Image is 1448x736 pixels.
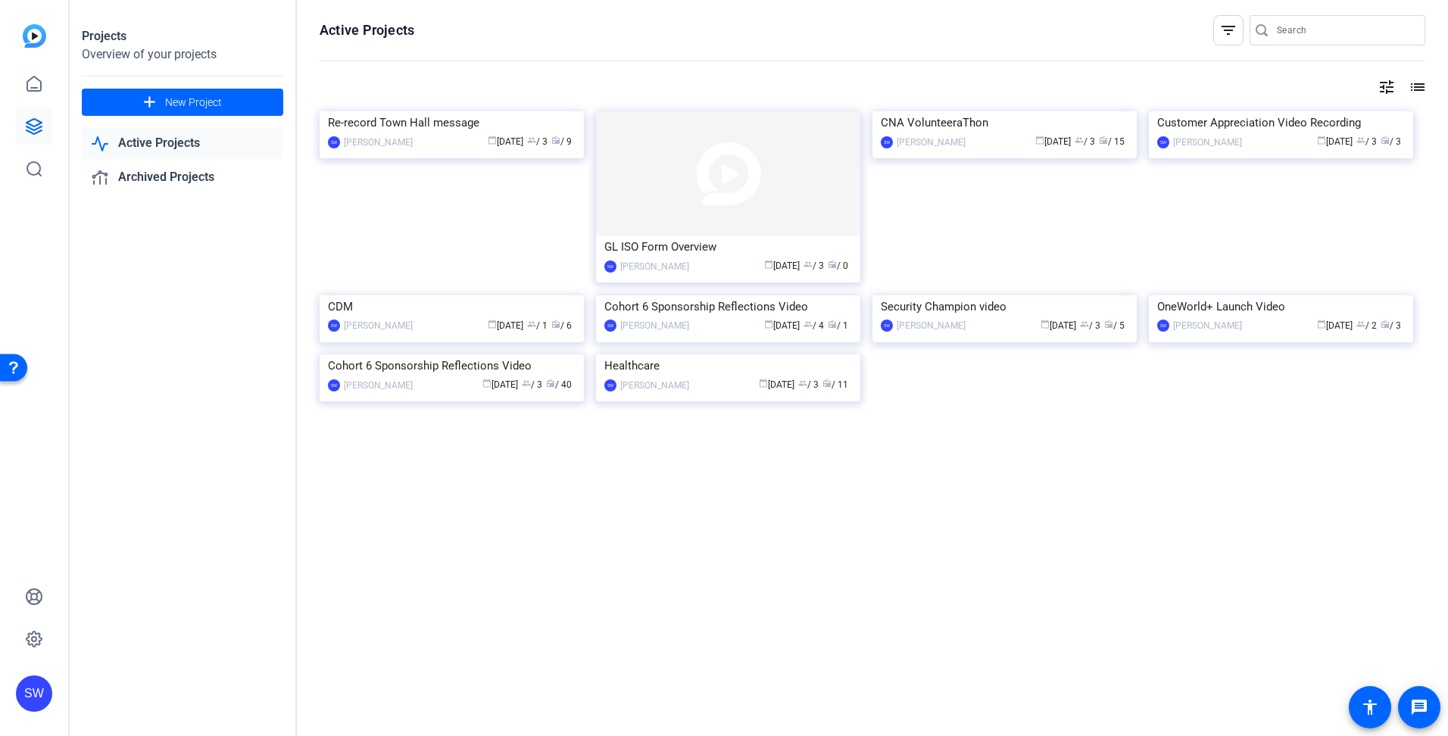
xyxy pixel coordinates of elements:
span: / 9 [551,136,572,147]
span: / 3 [798,379,819,390]
div: [PERSON_NAME] [620,378,689,393]
span: / 3 [1356,136,1377,147]
div: SW [16,675,52,712]
div: SW [881,320,893,332]
span: / 1 [828,320,848,331]
span: [DATE] [482,379,518,390]
div: OneWorld+ Launch Video [1157,295,1405,318]
span: calendar_today [488,136,497,145]
div: SW [881,136,893,148]
span: / 6 [551,320,572,331]
div: SW [328,136,340,148]
div: Re-record Town Hall message [328,111,576,134]
div: [PERSON_NAME] [897,135,966,150]
span: calendar_today [1317,320,1326,329]
div: Overview of your projects [82,45,283,64]
span: [DATE] [488,136,523,147]
span: group [527,136,536,145]
span: / 5 [1104,320,1125,331]
a: Active Projects [82,128,283,159]
div: [PERSON_NAME] [897,318,966,333]
span: / 3 [804,260,824,271]
span: radio [1104,320,1113,329]
div: [PERSON_NAME] [344,378,413,393]
div: [PERSON_NAME] [620,318,689,333]
mat-icon: filter_list [1219,21,1237,39]
span: radio [551,136,560,145]
input: Search [1277,21,1413,39]
div: [PERSON_NAME] [620,259,689,274]
span: / 4 [804,320,824,331]
span: calendar_today [759,379,768,388]
span: radio [828,260,837,269]
span: / 40 [546,379,572,390]
h1: Active Projects [320,21,414,39]
span: radio [551,320,560,329]
span: calendar_today [764,260,773,269]
span: radio [822,379,832,388]
span: [DATE] [764,320,800,331]
span: / 2 [1356,320,1377,331]
div: [PERSON_NAME] [1173,135,1242,150]
span: group [527,320,536,329]
div: Projects [82,27,283,45]
div: CNA VolunteeraThon [881,111,1128,134]
div: Cohort 6 Sponsorship Reflections Video [604,295,852,318]
div: CDM [328,295,576,318]
span: / 0 [828,260,848,271]
span: / 3 [1381,136,1401,147]
span: calendar_today [764,320,773,329]
span: group [798,379,807,388]
mat-icon: tune [1378,78,1396,96]
span: radio [828,320,837,329]
span: group [1075,136,1084,145]
span: [DATE] [1317,320,1353,331]
div: Customer Appreciation Video Recording [1157,111,1405,134]
button: New Project [82,89,283,116]
span: New Project [165,95,222,111]
span: [DATE] [764,260,800,271]
span: calendar_today [482,379,492,388]
div: [PERSON_NAME] [344,135,413,150]
div: Healthcare [604,354,852,377]
div: SW [604,260,616,273]
span: group [1356,136,1365,145]
img: blue-gradient.svg [23,24,46,48]
div: GL ISO Form Overview [604,235,852,258]
div: SW [1157,320,1169,332]
span: group [1356,320,1365,329]
span: [DATE] [759,379,794,390]
span: [DATE] [1317,136,1353,147]
div: SW [1157,136,1169,148]
span: [DATE] [488,320,523,331]
span: calendar_today [488,320,497,329]
span: group [522,379,531,388]
span: / 15 [1099,136,1125,147]
div: SW [604,320,616,332]
mat-icon: add [140,93,159,112]
mat-icon: accessibility [1361,698,1379,716]
div: Security Champion video [881,295,1128,318]
span: [DATE] [1041,320,1076,331]
span: group [1080,320,1089,329]
span: group [804,260,813,269]
span: / 1 [527,320,548,331]
div: SW [328,320,340,332]
div: [PERSON_NAME] [344,318,413,333]
span: calendar_today [1317,136,1326,145]
div: SW [604,379,616,391]
span: calendar_today [1035,136,1044,145]
span: calendar_today [1041,320,1050,329]
span: / 3 [522,379,542,390]
span: / 3 [1080,320,1100,331]
div: SW [328,379,340,391]
mat-icon: list [1407,78,1425,96]
span: / 3 [1075,136,1095,147]
span: / 3 [527,136,548,147]
span: / 11 [822,379,848,390]
span: group [804,320,813,329]
span: [DATE] [1035,136,1071,147]
div: Cohort 6 Sponsorship Reflections Video [328,354,576,377]
span: radio [1381,136,1390,145]
a: Archived Projects [82,162,283,193]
